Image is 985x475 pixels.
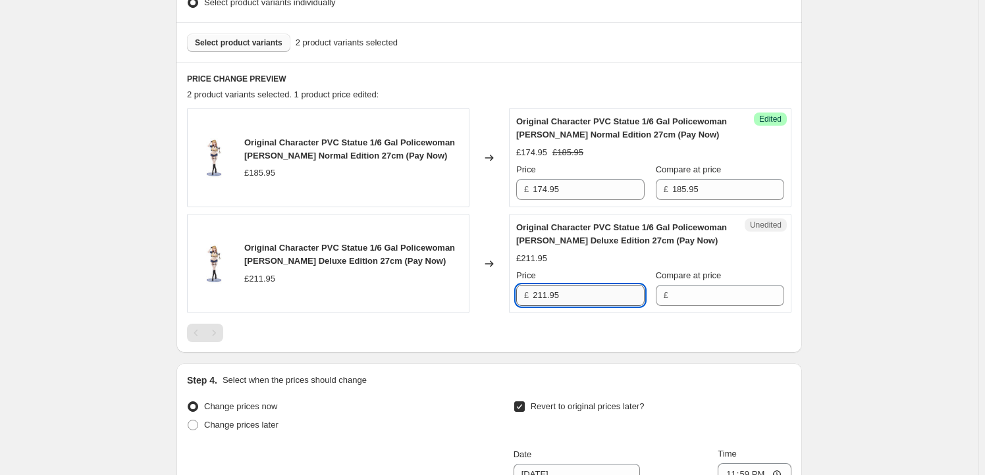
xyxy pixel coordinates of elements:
span: Original Character PVC Statue 1/6 Gal Policewoman [PERSON_NAME] Deluxe Edition 27cm (Pay Now) [516,222,727,245]
span: Change prices now [204,401,277,411]
span: Change prices later [204,420,279,430]
span: Original Character PVC Statue 1/6 Gal Policewoman [PERSON_NAME] Deluxe Edition 27cm (Pay Now) [244,243,455,266]
p: Select when the prices should change [223,374,367,387]
span: £ [524,290,529,300]
span: Edited [759,114,782,124]
span: 2 product variants selected [296,36,398,49]
span: £185.95 [552,147,583,157]
span: Compare at price [656,270,722,280]
span: Time [718,449,736,459]
span: £211.95 [244,274,275,284]
h6: PRICE CHANGE PREVIEW [187,74,791,84]
span: Select product variants [195,37,282,48]
span: Compare at price [656,164,722,174]
span: Original Character PVC Statue 1/6 Gal Policewoman [PERSON_NAME] Normal Edition 27cm (Pay Now) [516,116,727,139]
button: Select product variants [187,34,290,52]
span: Price [516,270,536,280]
span: £185.95 [244,168,275,178]
nav: Pagination [187,324,223,342]
img: x_hanbe32010_80x.jpg [194,138,234,178]
span: Date [514,449,531,459]
span: 2 product variants selected. 1 product price edited: [187,89,379,99]
img: x_hanbe32100_80x.jpg [194,244,234,284]
span: £ [664,290,668,300]
span: £ [524,184,529,194]
span: £174.95 [516,147,547,157]
h2: Step 4. [187,374,217,387]
span: Price [516,164,536,174]
span: Original Character PVC Statue 1/6 Gal Policewoman [PERSON_NAME] Normal Edition 27cm (Pay Now) [244,137,455,161]
span: £ [664,184,668,194]
span: Revert to original prices later? [531,401,645,411]
span: £211.95 [516,253,547,263]
span: Unedited [750,220,782,230]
